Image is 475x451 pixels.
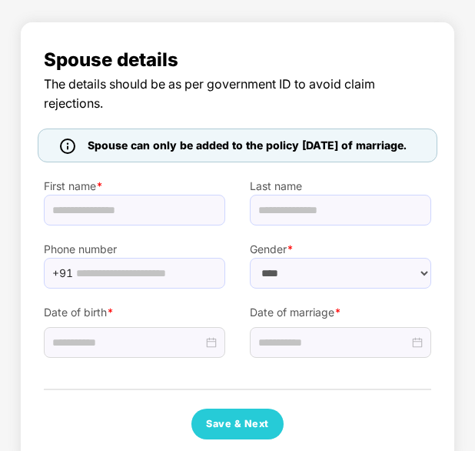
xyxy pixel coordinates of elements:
[88,137,407,154] span: Spouse can only be added to the policy [DATE] of marriage.
[44,304,225,321] label: Date of birth
[44,178,225,195] label: First name
[44,45,432,75] span: Spouse details
[44,241,225,258] label: Phone number
[250,304,431,321] label: Date of marriage
[52,262,73,285] span: +91
[44,75,432,113] span: The details should be as per government ID to avoid claim rejections.
[60,139,75,154] img: icon
[250,241,431,258] label: Gender
[191,409,284,439] button: Save & Next
[250,178,431,195] label: Last name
